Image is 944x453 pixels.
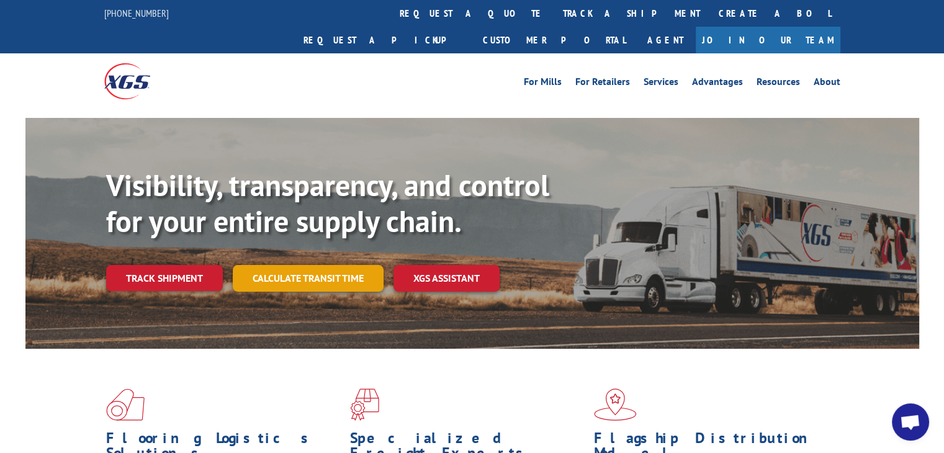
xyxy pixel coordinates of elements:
b: Visibility, transparency, and control for your entire supply chain. [106,166,549,240]
a: About [814,77,840,91]
a: Services [644,77,678,91]
a: Resources [757,77,800,91]
a: XGS ASSISTANT [393,265,500,292]
a: Calculate transit time [233,265,384,292]
img: xgs-icon-focused-on-flooring-red [350,388,379,421]
a: Track shipment [106,265,223,291]
a: [PHONE_NUMBER] [104,7,169,19]
div: Open chat [892,403,929,441]
a: Request a pickup [294,27,474,53]
a: For Mills [524,77,562,91]
a: Advantages [692,77,743,91]
a: Customer Portal [474,27,635,53]
a: Agent [635,27,696,53]
img: xgs-icon-total-supply-chain-intelligence-red [106,388,145,421]
a: Join Our Team [696,27,840,53]
img: xgs-icon-flagship-distribution-model-red [594,388,637,421]
a: For Retailers [575,77,630,91]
